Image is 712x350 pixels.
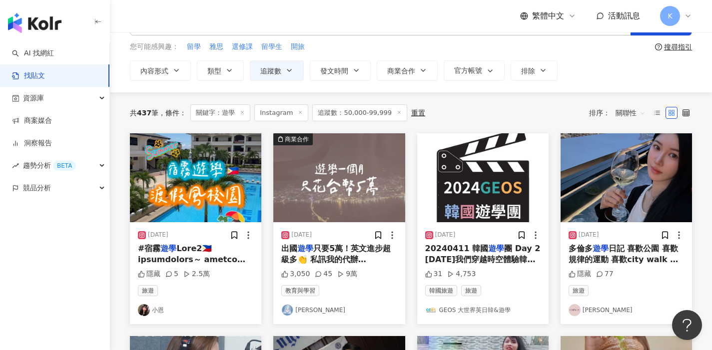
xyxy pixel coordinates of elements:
div: 9萬 [337,269,357,279]
a: searchAI 找網紅 [12,48,54,58]
img: KOL Avatar [425,304,437,316]
a: 洞察報告 [12,138,52,148]
div: 4,753 [447,269,476,279]
a: KOL Avatar[PERSON_NAME] [569,304,684,316]
span: 條件 ： [158,109,186,117]
span: question-circle [655,43,662,50]
a: KOL Avatar小恩 [138,304,253,316]
a: 商案媒合 [12,116,52,126]
span: 趨勢分析 [23,154,76,177]
div: 2.5萬 [183,269,210,279]
div: 排序： [589,105,651,121]
span: #宿霧 [138,244,160,253]
a: 找貼文 [12,71,45,81]
button: 雅思 [209,41,224,52]
span: 發文時間 [320,67,348,75]
img: KOL Avatar [281,304,293,316]
div: 隱藏 [569,269,591,279]
button: 開旅 [290,41,305,52]
span: 出國 [281,244,297,253]
div: [DATE] [291,231,312,239]
span: 旅遊 [138,285,158,296]
mark: 遊學 [593,244,609,253]
span: 選修課 [232,42,253,52]
span: 旅遊 [461,285,481,296]
button: 商業合作 [273,133,405,222]
span: 內容形式 [140,67,168,75]
img: post-image [273,133,405,222]
img: post-image [561,133,692,222]
span: 關鍵字：遊學 [190,104,250,121]
span: 追蹤數：50,000-99,999 [312,104,407,121]
span: 活動訊息 [608,11,640,20]
mark: 遊學 [297,244,313,253]
span: 您可能感興趣： [130,42,179,52]
div: 共 筆 [130,109,158,117]
button: 官方帳號 [444,60,505,80]
div: 5 [165,269,178,279]
span: 資源庫 [23,87,44,109]
button: 留學 [186,41,201,52]
div: 商業合作 [285,134,309,144]
button: 留學生 [261,41,283,52]
button: 類型 [197,60,244,80]
mark: 遊學 [488,244,504,253]
span: 追蹤數 [260,67,281,75]
span: 競品分析 [23,177,51,199]
img: post-image [130,133,261,222]
iframe: Help Scout Beacon - Open [672,310,702,340]
div: 77 [596,269,614,279]
div: 31 [425,269,443,279]
div: 搜尋指引 [664,43,692,51]
span: 旅遊 [569,285,589,296]
button: 排除 [511,60,558,80]
button: 內容形式 [130,60,191,80]
span: 類型 [207,67,221,75]
img: KOL Avatar [569,304,581,316]
div: 重置 [411,109,425,117]
button: 選修課 [231,41,253,52]
img: logo [8,13,61,33]
img: KOL Avatar [138,304,150,316]
span: Instagram [254,104,308,121]
span: K [668,10,672,21]
a: KOL Avatar[PERSON_NAME] [281,304,397,316]
img: post-image [417,133,549,222]
span: 留學生 [261,42,282,52]
span: rise [12,162,19,169]
span: 20240411 韓國 [425,244,489,253]
button: 發文時間 [310,60,371,80]
span: 只要5萬！英文進步超級多👏 私訊我的代辦 @schoolaplus 享額外折扣+優惠 我的學校是韓資的 @cebu.blue.ocean # [281,244,391,298]
span: 商業合作 [387,67,415,75]
div: 隱藏 [138,269,160,279]
div: [DATE] [148,231,168,239]
div: [DATE] [435,231,456,239]
span: 437 [137,109,151,117]
span: 留學 [187,42,201,52]
div: [DATE] [579,231,599,239]
span: 繁體中文 [532,10,564,21]
span: 多倫多 [569,244,593,253]
span: 官方帳號 [454,66,482,74]
button: 商業合作 [377,60,438,80]
mark: 遊學 [160,244,176,253]
span: 教育與學習 [281,285,319,296]
button: 追蹤數 [250,60,304,80]
span: 排除 [521,67,535,75]
span: 雅思 [209,42,223,52]
span: 開旅 [291,42,305,52]
a: KOL AvatarGEOS 大世界英日韓&遊學 [425,304,541,316]
div: 3,050 [281,269,310,279]
div: BETA [53,161,76,171]
span: 日記 喜歡公園 喜歡規律的運動 喜歡city walk 喜歡認真學習 喜歡喝點酒 喜歡陽光 最近還喜歡上了拍風景 我蒐集到的美景都想分享給你們 🫶🏻 I人大量社交後 真的真的好需要到社交場合外的... [569,244,684,332]
div: 45 [315,269,332,279]
span: 韓國旅遊 [425,285,457,296]
span: 關聯性 [616,105,646,121]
